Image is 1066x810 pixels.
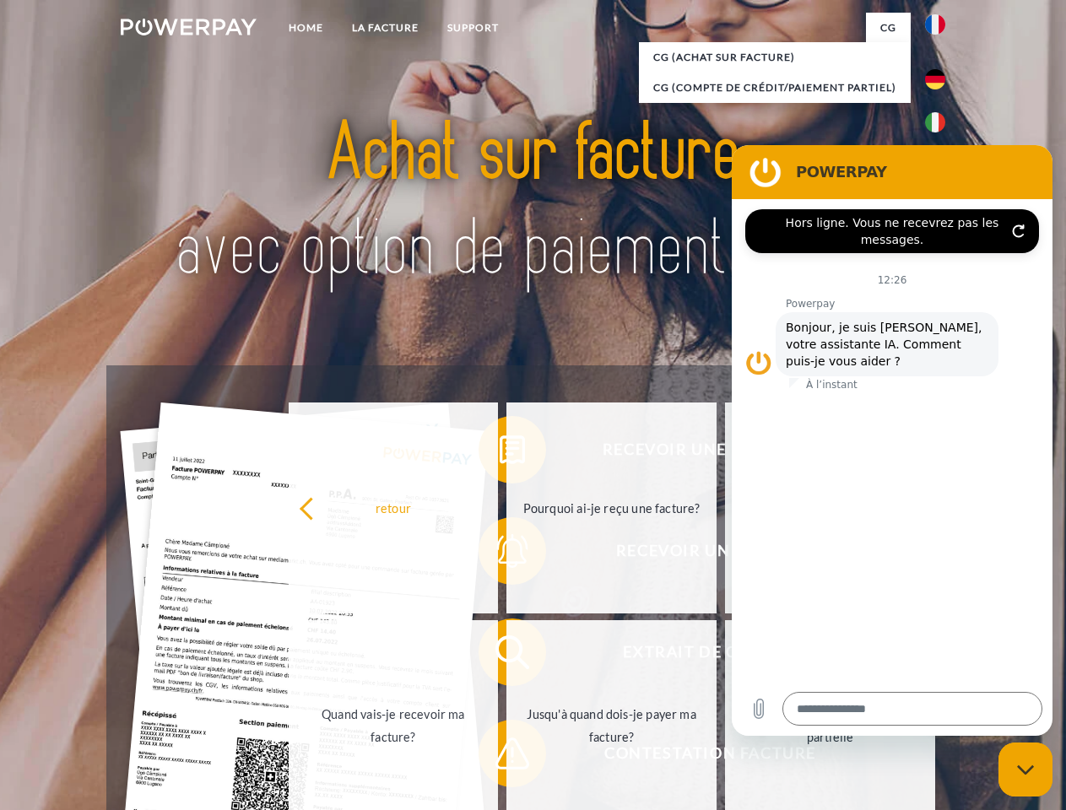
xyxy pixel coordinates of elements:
iframe: Fenêtre de messagerie [732,145,1052,736]
a: CG (achat sur facture) [639,42,911,73]
a: CG (Compte de crédit/paiement partiel) [639,73,911,103]
img: logo-powerpay-white.svg [121,19,257,35]
iframe: Bouton de lancement de la fenêtre de messagerie, conversation en cours [998,742,1052,796]
a: CG [866,13,911,43]
div: Quand vais-je recevoir ma facture? [299,703,489,748]
div: retour [299,496,489,519]
div: Jusqu'à quand dois-je payer ma facture? [517,703,706,748]
img: title-powerpay_fr.svg [161,81,905,323]
a: LA FACTURE [338,13,433,43]
img: it [925,112,945,132]
div: Pourquoi ai-je reçu une facture? [517,496,706,519]
img: de [925,69,945,89]
a: Support [433,13,513,43]
img: fr [925,14,945,35]
a: Home [274,13,338,43]
a: Avez-vous reçu mes paiements, ai-je encore un solde ouvert? [725,402,935,613]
